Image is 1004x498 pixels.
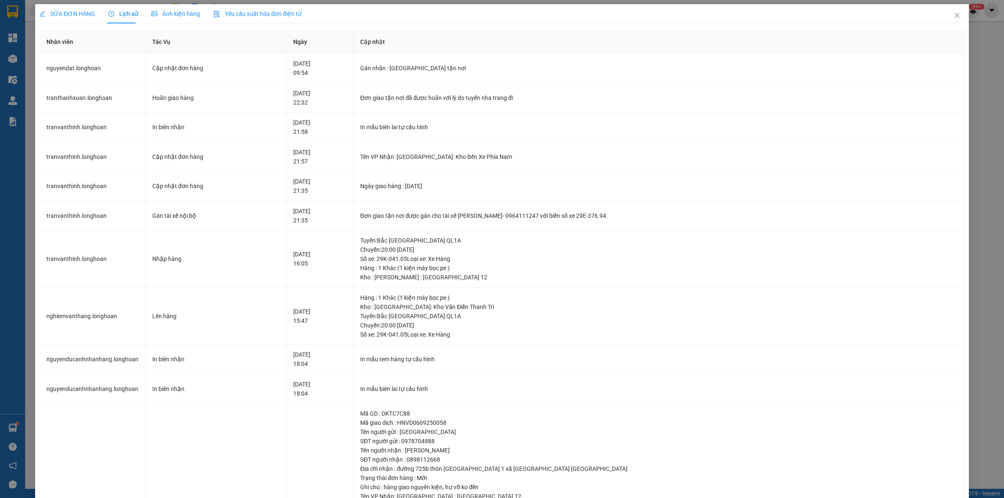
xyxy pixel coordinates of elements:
[293,207,347,225] div: [DATE] 21:35
[152,312,279,321] div: Lên hàng
[293,350,347,368] div: [DATE] 18:04
[360,302,958,312] div: Kho : [GEOGRAPHIC_DATA]: Kho Văn Điển Thanh Trì
[293,59,347,77] div: [DATE] 09:54
[360,93,958,102] div: Đơn giao tận nơi đã được hoãn với lý do tuyến nha trang đi
[152,152,279,161] div: Cập nhật đơn hàng
[73,28,154,43] span: CÔNG TY TNHH CHUYỂN PHÁT NHANH BẢO AN
[293,89,347,107] div: [DATE] 22:32
[152,211,279,220] div: Gán tài xế nội bộ
[293,148,347,166] div: [DATE] 21:57
[40,374,146,404] td: nguyenducanhnhanhang.longhoan
[360,464,958,473] div: Địa chỉ nhận : đường 725b thôn [GEOGRAPHIC_DATA] 1 xã [GEOGRAPHIC_DATA] [GEOGRAPHIC_DATA]
[213,10,302,17] span: Yêu cầu xuất hóa đơn điện tử
[360,437,958,446] div: SĐT người gửi : 0978704888
[56,4,166,15] strong: PHIẾU DÁN LÊN HÀNG
[53,17,169,26] span: Ngày in phiếu: 13:38 ngày
[360,355,958,364] div: In mẫu tem hàng tự cấu hình
[360,384,958,393] div: In mẫu biên lai tự cấu hình
[40,54,146,83] td: nguyendat.longhoan
[360,152,958,161] div: Tên VP Nhận: [GEOGRAPHIC_DATA]: Kho Bến Xe Phía Nam
[3,51,129,62] span: Mã đơn: HNVD0309250010
[360,483,958,492] div: Ghi chú : hàng giao nguyên kiện, hư vỡ ko đền
[40,345,146,374] td: nguyenducanhnhanhang.longhoan
[146,31,287,54] th: Tác Vụ
[360,64,958,73] div: Gán nhãn : [GEOGRAPHIC_DATA] tận nơi
[39,10,95,17] span: SỬA ĐƠN HÀNG
[40,230,146,288] td: tranvanthinh.longhoan
[152,64,279,73] div: Cập nhật đơn hàng
[151,10,200,17] span: Ảnh kiện hàng
[23,28,44,36] strong: CSKH:
[152,384,279,393] div: In biên nhận
[360,293,958,302] div: Hàng : 1 Khác (1 kiện máy bọc pe )
[360,409,958,418] div: Mã GD : DKTC7C88
[152,181,279,191] div: Cập nhật đơn hàng
[40,288,146,345] td: nghiemvanthang.longhoan
[945,4,969,28] button: Close
[293,177,347,195] div: [DATE] 21:35
[360,123,958,132] div: In mẫu biên lai tự cấu hình
[360,236,958,263] div: Tuyến : Bắc [GEOGRAPHIC_DATA] QL1A Chuyến: 20:00 [DATE] Số xe: 29K-041.05 Loại xe: Xe Hàng
[287,31,354,54] th: Ngày
[40,201,146,231] td: tranvanthinh.longhoan
[360,211,958,220] div: Đơn giao tận nơi được gán cho tài xế [PERSON_NAME]- 0964111247 với biển số xe 29E-376.94.
[152,93,279,102] div: Hoãn giao hàng
[213,11,220,18] img: icon
[353,31,965,54] th: Cập nhật
[40,142,146,172] td: tranvanthinh.longhoan
[360,455,958,464] div: SĐT người nhận : 0898112668
[40,171,146,201] td: tranvanthinh.longhoan
[152,254,279,263] div: Nhập hàng
[360,181,958,191] div: Ngày giao hàng : [DATE]
[360,418,958,427] div: Mã giao dịch : HNVD0609250058
[293,250,347,268] div: [DATE] 16:05
[151,11,157,17] span: picture
[39,11,45,17] span: edit
[152,355,279,364] div: In biên nhận
[40,31,146,54] th: Nhân viên
[108,11,114,17] span: clock-circle
[40,83,146,113] td: tranthanhxuan.longhoan
[152,123,279,132] div: In biên nhận
[40,112,146,142] td: tranvanthinh.longhoan
[360,312,958,339] div: Tuyến : Bắc [GEOGRAPHIC_DATA] QL1A Chuyến: 20:00 [DATE] Số xe: 29K-041.05 Loại xe: Xe Hàng
[360,446,958,455] div: Tên người nhận : [PERSON_NAME]
[108,10,138,17] span: Lịch sử
[360,427,958,437] div: Tên người gửi : [GEOGRAPHIC_DATA]
[293,380,347,398] div: [DATE] 18:04
[360,263,958,273] div: Hàng : 1 Khác (1 kiện máy bọc pe )
[360,473,958,483] div: Trạng thái đơn hàng : Mới
[3,28,64,43] span: [PHONE_NUMBER]
[954,12,960,19] span: close
[293,118,347,136] div: [DATE] 21:58
[360,273,958,282] div: Kho : [PERSON_NAME] : [GEOGRAPHIC_DATA] 12
[293,307,347,325] div: [DATE] 15:47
